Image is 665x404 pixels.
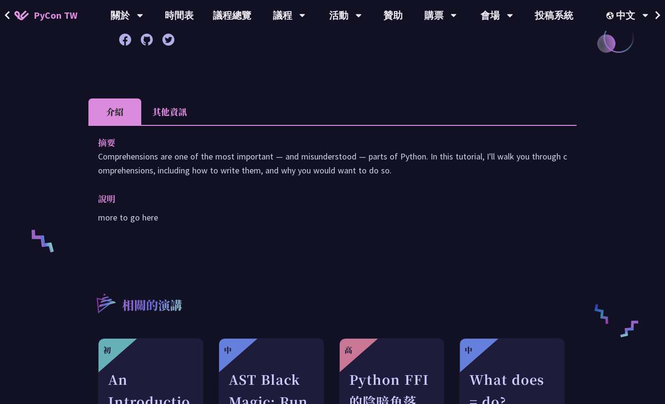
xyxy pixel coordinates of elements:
p: 相關的演講 [122,296,182,316]
p: Comprehensions are one of the most important — and misunderstood — parts of Python. In this tutor... [98,149,567,177]
img: Home icon of PyCon TW 2025 [14,11,29,20]
p: 說明 [98,192,548,206]
p: more to go here [98,210,567,224]
a: PyCon TW [5,3,87,27]
div: 高 [345,344,352,356]
img: Locale Icon [606,12,616,19]
div: 中 [224,344,232,356]
p: 摘要 [98,135,548,149]
div: 中 [465,344,472,356]
li: 介紹 [88,98,141,125]
li: 其他資訊 [141,98,198,125]
span: PyCon TW [34,8,77,23]
img: r3.8d01567.svg [82,280,129,326]
div: 初 [103,344,111,356]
